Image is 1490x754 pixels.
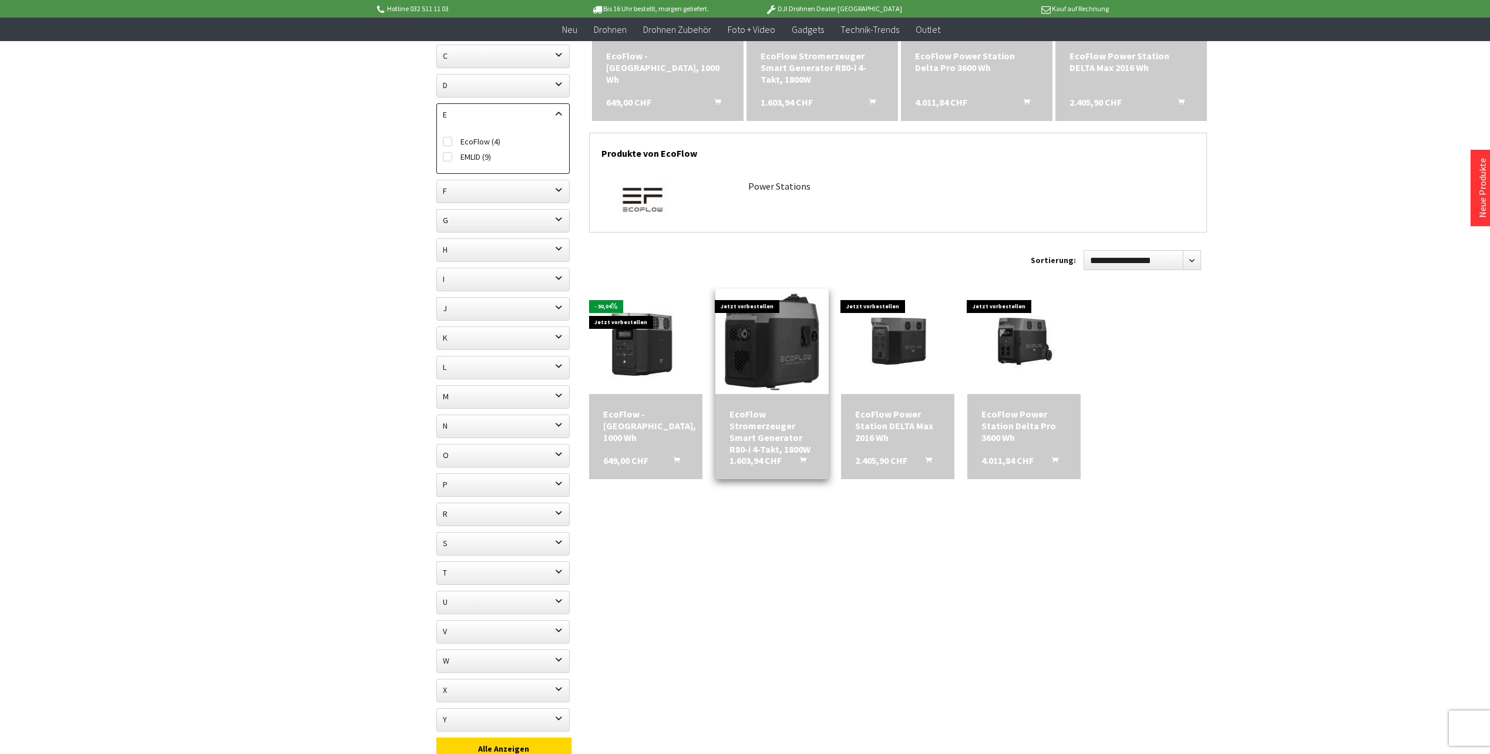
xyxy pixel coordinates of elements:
[437,533,570,554] label: S
[719,18,783,42] a: Foto + Video
[603,408,688,443] a: EcoFlow - [GEOGRAPHIC_DATA], 1000 Wh 649,00 CHF In den Warenkorb
[981,408,1067,443] div: EcoFlow Power Station Delta Pro 3600 Wh
[437,709,570,730] label: Y
[855,408,940,443] a: EcoFlow Power Station DELTA Max 2016 Wh 2.405,90 CHF In den Warenkorb
[437,298,570,319] label: J
[443,134,564,149] label: EcoFlow (4)
[1037,455,1065,470] button: In den Warenkorb
[437,503,570,524] label: R
[729,408,815,455] div: EcoFlow Stromerzeuger Smart Generator R80-i 4-Takt, 1800W
[659,455,687,470] button: In den Warenkorb
[554,18,586,42] a: Neu
[437,239,570,260] label: H
[437,591,570,612] label: U
[606,96,651,108] span: 649,00 CHF
[593,288,698,394] img: EcoFlow - Power Station Delta 2, 1000 Wh
[586,18,635,42] a: Drohnen
[841,305,954,377] img: EcoFlow Power Station DELTA Max 2016 Wh
[855,455,907,466] span: 2.405,90 CHF
[606,50,729,85] div: EcoFlow - [GEOGRAPHIC_DATA], 1000 Wh
[437,268,570,290] label: I
[437,445,570,466] label: O
[375,2,559,16] p: Hotline 032 511 11 03
[559,2,742,16] p: Bis 16 Uhr bestellt, morgen geliefert.
[437,562,570,583] label: T
[1069,50,1193,73] div: EcoFlow Power Station DELTA Max 2016 Wh
[761,50,884,85] div: EcoFlow Stromerzeuger Smart Generator R80-i 4-Takt, 1800W
[635,18,719,42] a: Drohnen Zubehör
[437,415,570,436] label: N
[1009,96,1037,112] button: In den Warenkorb
[603,408,688,443] div: EcoFlow - [GEOGRAPHIC_DATA], 1000 Wh
[643,23,711,35] span: Drohnen Zubehör
[783,18,832,42] a: Gadgets
[729,455,782,466] span: 1.603,94 CHF
[700,96,728,112] button: In den Warenkorb
[1163,96,1192,112] button: In den Warenkorb
[692,291,851,391] img: EcoFlow Stromerzeuger Smart Generator R80-i 4-Takt, 1800W
[594,23,627,35] span: Drohnen
[437,45,570,66] label: C
[437,75,570,96] label: D
[437,679,570,701] label: X
[437,650,570,671] label: W
[728,23,775,35] span: Foto + Video
[748,179,1195,193] p: Power Stations
[729,408,815,455] a: EcoFlow Stromerzeuger Smart Generator R80-i 4-Takt, 1800W 1.603,94 CHF In den Warenkorb
[911,455,939,470] button: In den Warenkorb
[981,408,1067,443] a: EcoFlow Power Station Delta Pro 3600 Wh 4.011,84 CHF In den Warenkorb
[915,50,1038,73] a: EcoFlow Power Station Delta Pro 3600 Wh 4.011,84 CHF In den Warenkorb
[785,455,813,470] button: In den Warenkorb
[437,474,570,495] label: P
[926,2,1109,16] p: Kauf auf Rechnung
[437,356,570,378] label: L
[855,408,940,443] div: EcoFlow Power Station DELTA Max 2016 Wh
[601,179,684,220] img: EcoFlow
[761,96,813,108] span: 1.603,94 CHF
[840,23,899,35] span: Technik-Trends
[437,386,570,407] label: M
[915,96,967,108] span: 4.011,84 CHF
[437,621,570,642] label: V
[855,96,883,112] button: In den Warenkorb
[437,104,570,125] label: E
[971,288,1077,394] img: Ecoflow Delta Pro
[437,180,570,201] label: F
[603,455,648,466] span: 649,00 CHF
[761,50,884,85] a: EcoFlow Stromerzeuger Smart Generator R80-i 4-Takt, 1800W 1.603,94 CHF In den Warenkorb
[915,50,1038,73] div: EcoFlow Power Station Delta Pro 3600 Wh
[742,2,925,16] p: DJI Drohnen Dealer [GEOGRAPHIC_DATA]
[1031,251,1076,270] label: Sortierung:
[832,18,907,42] a: Technik-Trends
[601,133,1195,167] h1: Produkte von EcoFlow
[916,23,940,35] span: Outlet
[562,23,577,35] span: Neu
[981,455,1034,466] span: 4.011,84 CHF
[437,327,570,348] label: K
[443,149,564,164] label: EMLID (9)
[1476,158,1488,218] a: Neue Produkte
[437,210,570,231] label: G
[606,50,729,85] a: EcoFlow - [GEOGRAPHIC_DATA], 1000 Wh 649,00 CHF In den Warenkorb
[792,23,824,35] span: Gadgets
[1069,50,1193,73] a: EcoFlow Power Station DELTA Max 2016 Wh 2.405,90 CHF In den Warenkorb
[1069,96,1122,108] span: 2.405,90 CHF
[907,18,949,42] a: Outlet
